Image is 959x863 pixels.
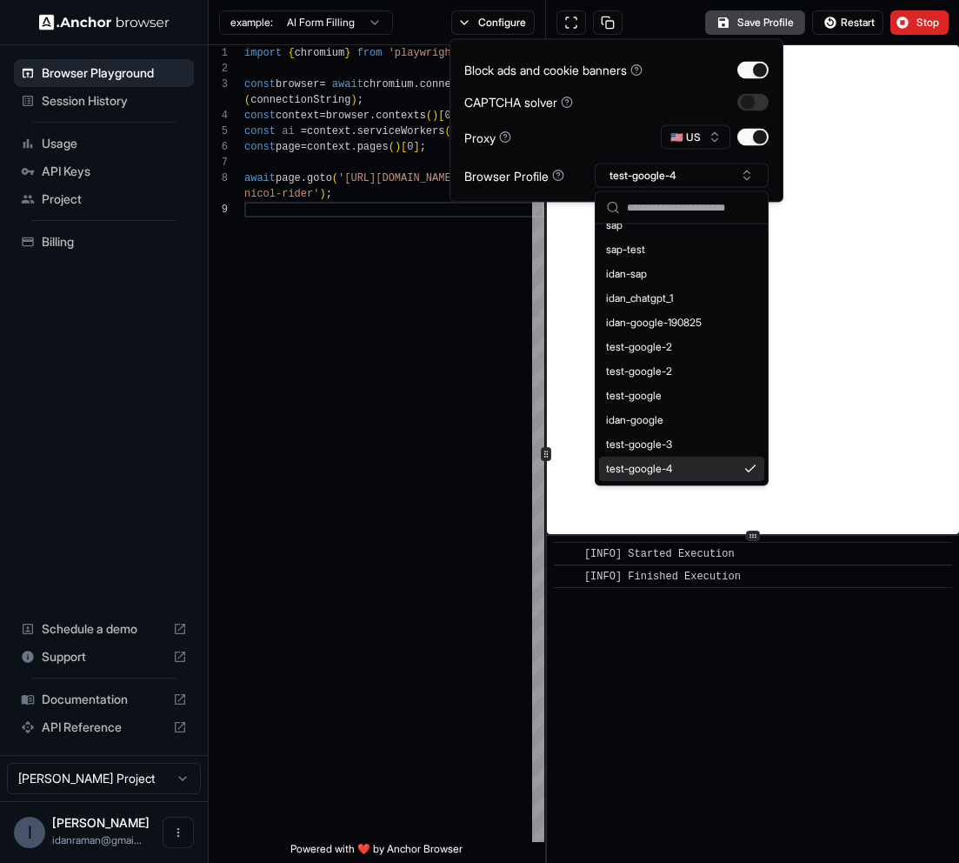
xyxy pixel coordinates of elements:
span: ] [413,141,419,153]
div: idan_chatgpt_1 [599,287,764,311]
span: Billing [42,233,187,251]
div: sap-test [599,238,764,263]
div: I [14,817,45,848]
div: 8 [209,171,228,186]
div: idan-sap [599,263,764,287]
span: Idan Raman [52,815,150,830]
span: [INFO] Finished Execution [584,571,741,583]
span: ; [420,141,426,153]
span: ) [395,141,401,153]
div: Session History [14,87,194,115]
span: . [370,110,376,122]
div: Browser Profile [464,166,564,184]
span: [INFO] Started Execution [584,548,735,560]
span: browser [326,110,370,122]
span: ) [350,94,356,106]
span: [ [401,141,407,153]
div: test-google-3 [599,433,764,458]
span: serviceWorkers [357,125,445,137]
div: 1 [209,45,228,61]
button: Restart [812,10,883,35]
div: sap [599,214,764,238]
span: API Reference [42,719,166,736]
span: Documentation [42,691,166,708]
span: ​ [563,568,571,585]
span: ) [319,188,325,200]
span: context [307,141,350,153]
span: Session History [42,92,187,110]
span: const [244,110,276,122]
span: idanraman@gmail.com [52,833,142,846]
span: Schedule a demo [42,620,166,638]
span: import [244,47,282,59]
span: chromium [363,78,414,90]
button: Open menu [163,817,194,848]
span: = [301,125,307,137]
span: browser [276,78,319,90]
div: Schedule a demo [14,615,194,643]
span: . [413,78,419,90]
div: 4 [209,108,228,124]
span: Stop [916,16,941,30]
div: Browser Playground [14,59,194,87]
span: = [319,78,325,90]
span: 0 [407,141,413,153]
div: Documentation [14,686,194,713]
button: Open in full screen [556,10,586,35]
span: Restart [841,16,875,30]
span: . [350,125,356,137]
span: . [350,141,356,153]
div: Billing [14,228,194,256]
span: context [307,125,350,137]
div: API Keys [14,157,194,185]
div: 3 [209,77,228,92]
div: Suggestions [596,224,768,485]
span: } [344,47,350,59]
span: await [244,172,276,184]
span: const [244,141,276,153]
span: connectionString [250,94,350,106]
span: example: [230,16,273,30]
span: ( [426,110,432,122]
div: Usage [14,130,194,157]
span: ; [326,188,332,200]
span: ​ [563,545,571,563]
div: API Reference [14,713,194,741]
span: = [301,141,307,153]
span: contexts [376,110,426,122]
span: Powered with ❤️ by Anchor Browser [290,842,463,863]
button: Stop [890,10,949,35]
div: 5 [209,124,228,139]
span: Project [42,191,187,208]
div: idan-google-190825 [599,311,764,336]
div: test-google-2 [599,360,764,385]
span: connectOverCDP [420,78,508,90]
span: API Keys [42,163,187,180]
span: { [288,47,294,59]
div: Proxy [464,128,511,146]
span: const [244,125,276,137]
span: context [276,110,319,122]
div: Block ads and cookie banners [464,61,643,79]
div: 6 [209,139,228,155]
div: 2 [209,61,228,77]
div: 9 [209,202,228,217]
span: ( [244,94,250,106]
button: Configure [451,10,536,35]
button: 🇺🇸 US [661,125,730,150]
div: test-google-2 [599,336,764,360]
div: test-google [599,385,764,409]
span: ai [282,125,294,137]
span: const [244,78,276,90]
div: Project [14,185,194,213]
span: Usage [42,135,187,152]
div: CAPTCHA solver [464,93,573,111]
span: Browser Playground [42,64,187,82]
span: pages [357,141,389,153]
span: 'playwright' [389,47,463,59]
span: ; [357,94,363,106]
button: Copy session ID [593,10,623,35]
span: ( [389,141,395,153]
span: = [319,110,325,122]
span: chromium [295,47,345,59]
